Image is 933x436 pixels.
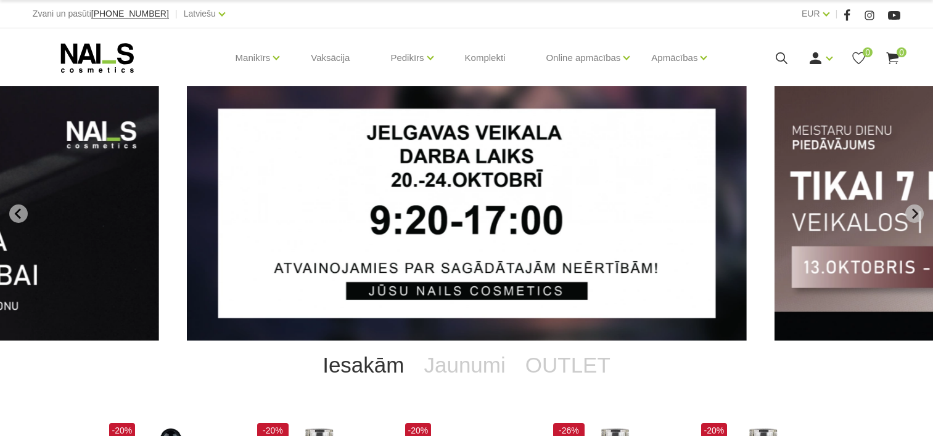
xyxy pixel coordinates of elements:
li: 1 of 13 [187,86,747,341]
button: Go to last slide [9,204,28,223]
a: EUR [802,6,820,21]
a: Manikīrs [236,33,271,83]
a: 0 [851,50,866,66]
a: Online apmācības [546,33,620,83]
span: | [175,6,178,22]
a: Latviešu [184,6,216,21]
a: [PHONE_NUMBER] [91,9,169,18]
button: Next slide [905,204,924,223]
span: 0 [897,47,906,57]
a: Apmācības [651,33,697,83]
a: Komplekti [455,28,516,87]
a: Jaunumi [414,341,515,390]
a: Iesakām [313,341,414,390]
div: Zvani un pasūti [33,6,169,22]
a: Pedikīrs [390,33,424,83]
a: Vaksācija [301,28,360,87]
a: 0 [885,50,900,66]
span: | [836,6,838,22]
span: 0 [863,47,873,57]
a: OUTLET [516,341,620,390]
